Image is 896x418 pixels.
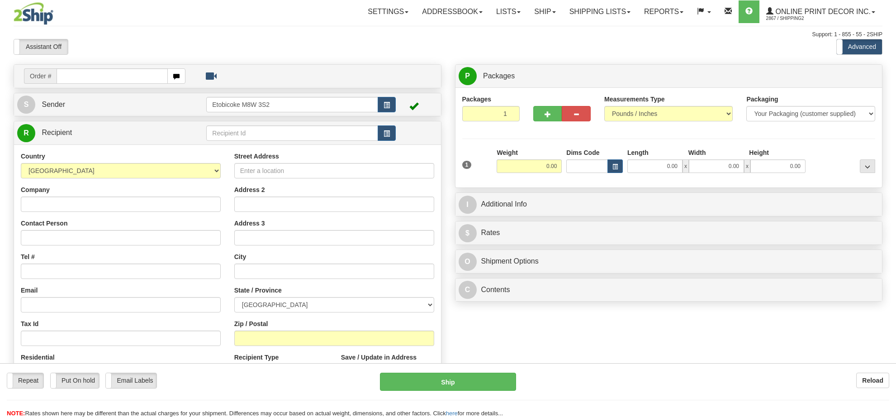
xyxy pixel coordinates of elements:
[234,286,282,295] label: State / Province
[21,185,50,194] label: Company
[749,148,769,157] label: Height
[862,377,883,384] b: Reload
[24,68,57,84] span: Order #
[527,0,562,23] a: Ship
[604,95,665,104] label: Measurements Type
[566,148,599,157] label: Dims Code
[446,410,458,417] a: here
[206,97,378,112] input: Sender Id
[234,163,434,178] input: Enter a location
[234,185,265,194] label: Address 2
[21,152,45,161] label: Country
[459,196,477,214] span: I
[459,252,879,271] a: OShipment Options
[17,124,35,142] span: R
[462,95,492,104] label: Packages
[21,219,67,228] label: Contact Person
[234,353,279,362] label: Recipient Type
[759,0,882,23] a: Online Print Decor Inc. 2867 / Shipping2
[459,224,879,242] a: $Rates
[459,224,477,242] span: $
[856,373,889,388] button: Reload
[361,0,415,23] a: Settings
[7,410,25,417] span: NOTE:
[415,0,489,23] a: Addressbook
[875,163,895,255] iframe: chat widget
[459,67,879,86] a: P Packages
[837,39,882,54] label: Advanced
[459,195,879,214] a: IAdditional Info
[627,148,649,157] label: Length
[746,95,778,104] label: Packaging
[683,159,689,173] span: x
[744,159,750,173] span: x
[7,373,43,388] label: Repeat
[688,148,706,157] label: Width
[459,281,477,299] span: C
[21,319,38,328] label: Tax Id
[206,125,378,141] input: Recipient Id
[459,281,879,299] a: CContents
[21,353,55,362] label: Residential
[21,286,38,295] label: Email
[341,353,434,371] label: Save / Update in Address Book
[380,373,516,391] button: Ship
[860,159,875,173] div: ...
[459,67,477,85] span: P
[462,161,472,169] span: 1
[14,31,882,38] div: Support: 1 - 855 - 55 - 2SHIP
[773,8,871,15] span: Online Print Decor Inc.
[106,373,156,388] label: Email Labels
[17,124,185,142] a: R Recipient
[42,101,65,108] span: Sender
[234,319,268,328] label: Zip / Postal
[17,96,35,114] span: S
[489,0,527,23] a: Lists
[497,148,517,157] label: Weight
[17,96,206,114] a: S Sender
[42,129,72,136] span: Recipient
[21,252,35,261] label: Tel #
[459,253,477,271] span: O
[234,152,279,161] label: Street Address
[234,219,265,228] label: Address 3
[234,252,246,261] label: City
[483,72,515,80] span: Packages
[51,373,99,388] label: Put On hold
[563,0,637,23] a: Shipping lists
[766,14,834,23] span: 2867 / Shipping2
[637,0,690,23] a: Reports
[14,2,53,25] img: logo2867.jpg
[14,39,68,54] label: Assistant Off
